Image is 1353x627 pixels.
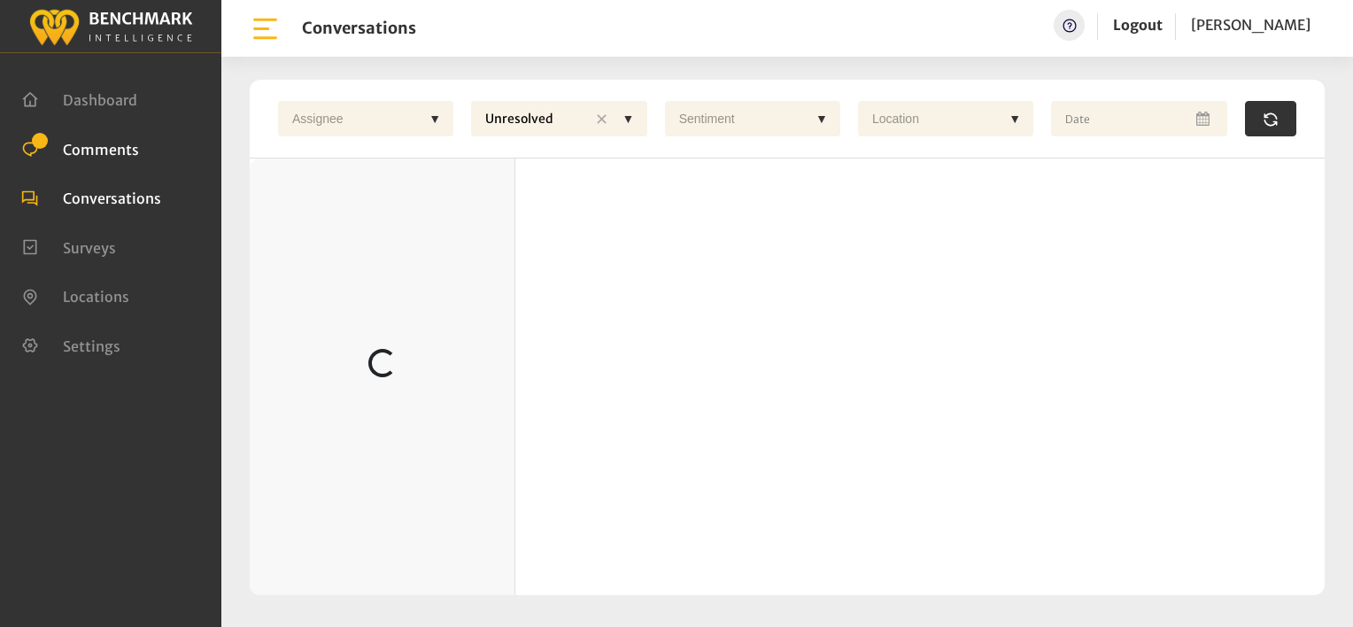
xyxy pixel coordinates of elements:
[1194,101,1217,136] button: Open Calendar
[670,101,808,136] div: Sentiment
[250,13,281,44] img: bar
[1001,101,1028,136] div: ▼
[589,101,615,138] div: ✕
[808,101,835,136] div: ▼
[1191,16,1310,34] span: [PERSON_NAME]
[21,139,139,157] a: Comments
[63,238,116,256] span: Surveys
[615,101,642,136] div: ▼
[1113,10,1163,41] a: Logout
[21,336,120,353] a: Settings
[21,89,137,107] a: Dashboard
[63,91,137,109] span: Dashboard
[21,237,116,255] a: Surveys
[21,286,129,304] a: Locations
[1113,16,1163,34] a: Logout
[283,101,421,136] div: Assignee
[302,19,416,38] h1: Conversations
[63,140,139,158] span: Comments
[1191,10,1310,41] a: [PERSON_NAME]
[63,190,161,207] span: Conversations
[476,101,588,138] div: Unresolved
[63,288,129,306] span: Locations
[21,188,161,205] a: Conversations
[1051,101,1226,136] input: Date range input field
[28,4,193,48] img: benchmark
[421,101,448,136] div: ▼
[63,337,120,354] span: Settings
[863,101,1001,136] div: Location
